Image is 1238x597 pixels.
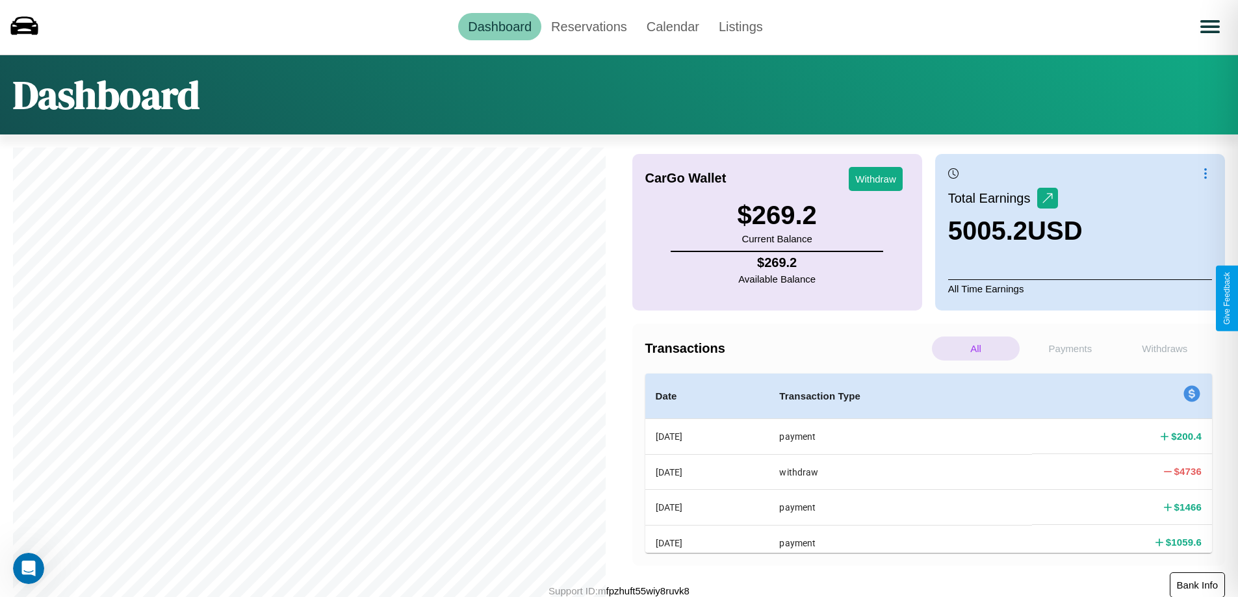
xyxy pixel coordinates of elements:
p: Total Earnings [948,186,1037,210]
a: Dashboard [458,13,541,40]
p: Payments [1026,337,1114,361]
div: Give Feedback [1222,272,1232,325]
h4: Date [656,388,759,404]
a: Calendar [637,13,709,40]
h4: $ 1466 [1174,500,1202,514]
button: Open menu [1192,8,1228,45]
th: withdraw [769,454,1032,489]
h3: 5005.2 USD [948,216,1083,246]
h4: $ 1059.6 [1166,535,1202,549]
iframe: Intercom live chat [13,553,44,584]
th: [DATE] [645,490,769,525]
th: [DATE] [645,419,769,455]
h4: Transactions [645,341,929,356]
p: Current Balance [737,230,816,248]
h1: Dashboard [13,68,200,121]
h4: Transaction Type [779,388,1022,404]
p: All [932,337,1020,361]
p: Available Balance [738,270,816,288]
h4: CarGo Wallet [645,171,727,186]
h3: $ 269.2 [737,201,816,230]
a: Listings [709,13,773,40]
p: Withdraws [1121,337,1209,361]
h4: $ 4736 [1174,464,1202,478]
th: payment [769,490,1032,525]
th: payment [769,419,1032,455]
h4: $ 200.4 [1171,429,1202,443]
button: Withdraw [849,167,903,191]
a: Reservations [541,13,637,40]
th: payment [769,525,1032,560]
th: [DATE] [645,525,769,560]
th: [DATE] [645,454,769,489]
h4: $ 269.2 [738,255,816,270]
p: All Time Earnings [948,279,1212,298]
